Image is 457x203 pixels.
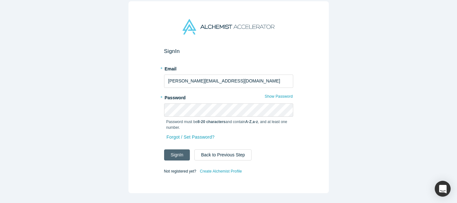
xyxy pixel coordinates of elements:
[183,19,274,35] img: Alchemist Accelerator Logo
[164,169,196,173] span: Not registered yet?
[245,120,252,124] strong: A-Z
[164,92,293,101] label: Password
[164,149,190,160] button: SignIn
[197,120,225,124] strong: 8-20 characters
[164,63,293,72] label: Email
[166,119,291,130] p: Password must be and contain , , and at least one number.
[166,132,215,143] a: Forgot / Set Password?
[199,167,242,175] a: Create Alchemist Profile
[264,92,293,101] button: Show Password
[164,48,293,55] h2: Sign In
[194,149,252,160] button: Back to Previous Step
[253,120,258,124] strong: a-z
